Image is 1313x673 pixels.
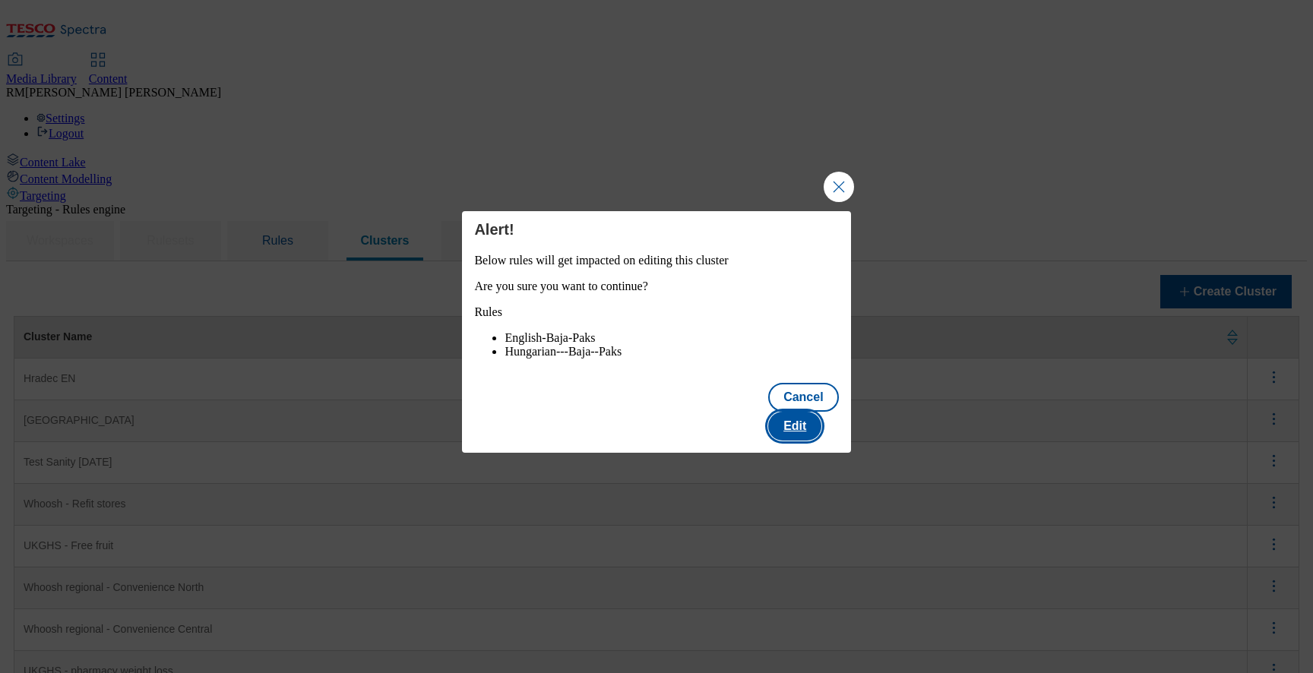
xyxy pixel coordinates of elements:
li: English-Baja-Paks [505,331,838,345]
button: Cancel [768,383,838,412]
button: Close Modal [824,172,854,202]
h4: Alert! [474,220,838,239]
p: Rules [474,305,838,319]
p: Below rules will get impacted on editing this cluster [474,254,838,267]
div: Modal [462,211,850,453]
li: Hungarian---Baja--Paks [505,345,838,359]
button: Edit [768,412,821,441]
p: Are you sure you want to continue? [474,280,838,293]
